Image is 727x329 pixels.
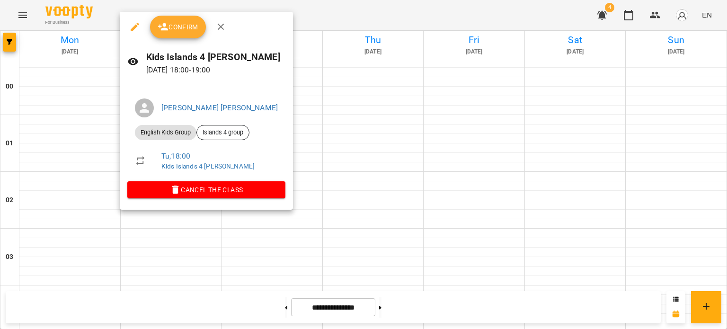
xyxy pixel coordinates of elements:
div: Islands 4 group [196,125,249,140]
button: Confirm [150,16,206,38]
h6: Kids Islands 4 [PERSON_NAME] [146,50,285,64]
span: Confirm [158,21,198,33]
span: English Kids Group [135,128,196,137]
a: [PERSON_NAME] [PERSON_NAME] [161,103,278,112]
a: Kids Islands 4 [PERSON_NAME] [161,162,255,170]
span: Cancel the class [135,184,278,196]
a: Tu , 18:00 [161,151,190,160]
span: Islands 4 group [197,128,249,137]
p: [DATE] 18:00 - 19:00 [146,64,285,76]
button: Cancel the class [127,181,285,198]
